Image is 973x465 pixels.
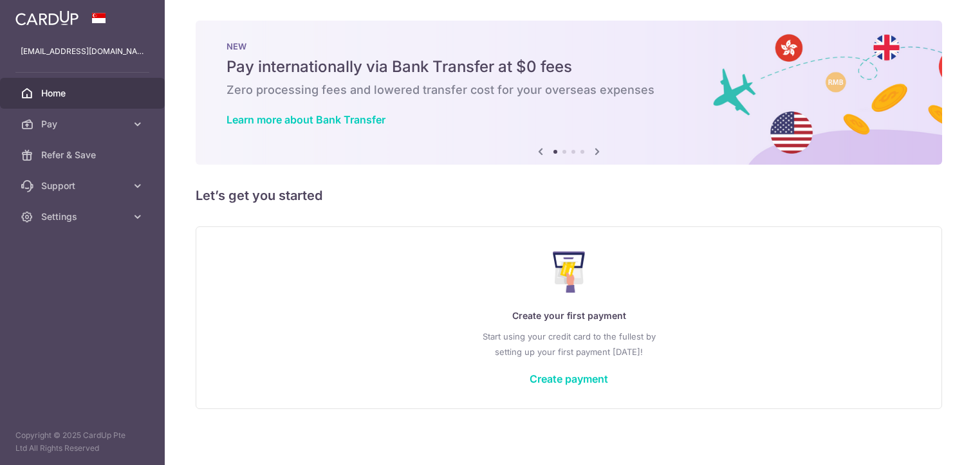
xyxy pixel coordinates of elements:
[15,10,79,26] img: CardUp
[41,87,126,100] span: Home
[222,329,916,360] p: Start using your credit card to the fullest by setting up your first payment [DATE]!
[196,21,942,165] img: Bank transfer banner
[530,372,608,385] a: Create payment
[227,113,385,126] a: Learn more about Bank Transfer
[222,308,916,324] p: Create your first payment
[227,57,911,77] h5: Pay internationally via Bank Transfer at $0 fees
[227,41,911,51] p: NEW
[41,179,126,192] span: Support
[41,210,126,223] span: Settings
[196,185,942,206] h5: Let’s get you started
[41,149,126,161] span: Refer & Save
[41,118,126,131] span: Pay
[227,82,911,98] h6: Zero processing fees and lowered transfer cost for your overseas expenses
[553,251,586,293] img: Make Payment
[21,45,144,58] p: [EMAIL_ADDRESS][DOMAIN_NAME]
